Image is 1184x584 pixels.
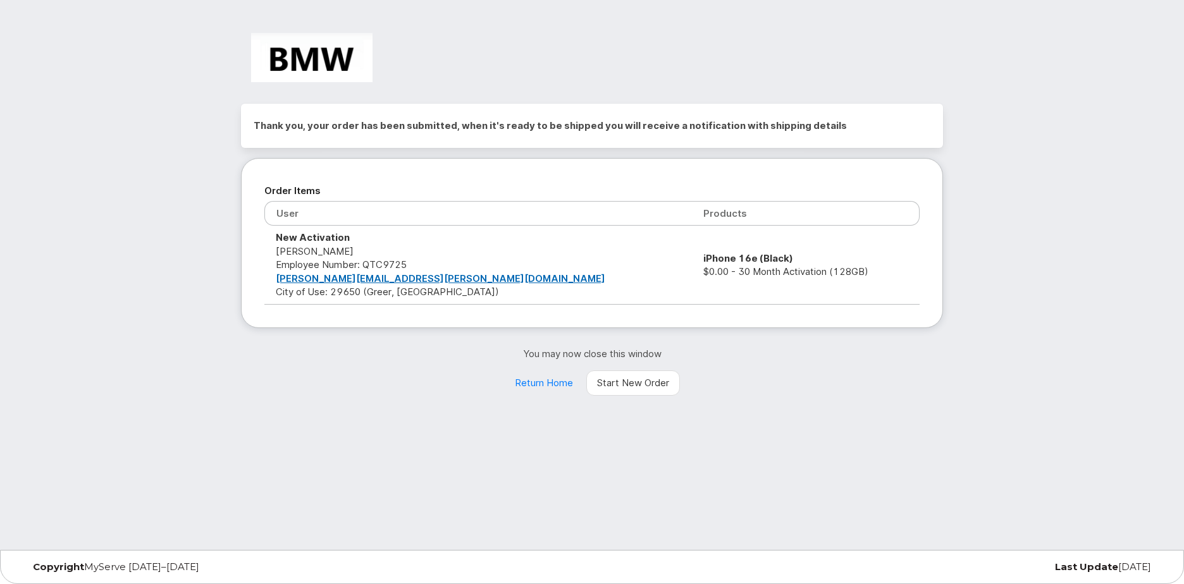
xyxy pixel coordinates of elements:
[264,181,920,200] h2: Order Items
[703,252,793,264] strong: iPhone 16e (Black)
[264,201,692,226] th: User
[586,370,680,396] a: Start New Order
[782,562,1161,572] div: [DATE]
[1055,561,1118,573] strong: Last Update
[504,370,584,396] a: Return Home
[251,33,373,82] img: BMW Manufacturing Co LLC
[276,272,605,284] a: [PERSON_NAME][EMAIL_ADDRESS][PERSON_NAME][DOMAIN_NAME]
[264,226,692,304] td: [PERSON_NAME] City of Use: 29650 (Greer, [GEOGRAPHIC_DATA])
[692,226,920,304] td: $0.00 - 30 Month Activation (128GB)
[276,259,407,271] span: Employee Number: QTC9725
[692,201,920,226] th: Products
[254,116,930,135] h2: Thank you, your order has been submitted, when it's ready to be shipped you will receive a notifi...
[23,562,402,572] div: MyServe [DATE]–[DATE]
[241,347,943,360] p: You may now close this window
[33,561,84,573] strong: Copyright
[276,231,350,243] strong: New Activation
